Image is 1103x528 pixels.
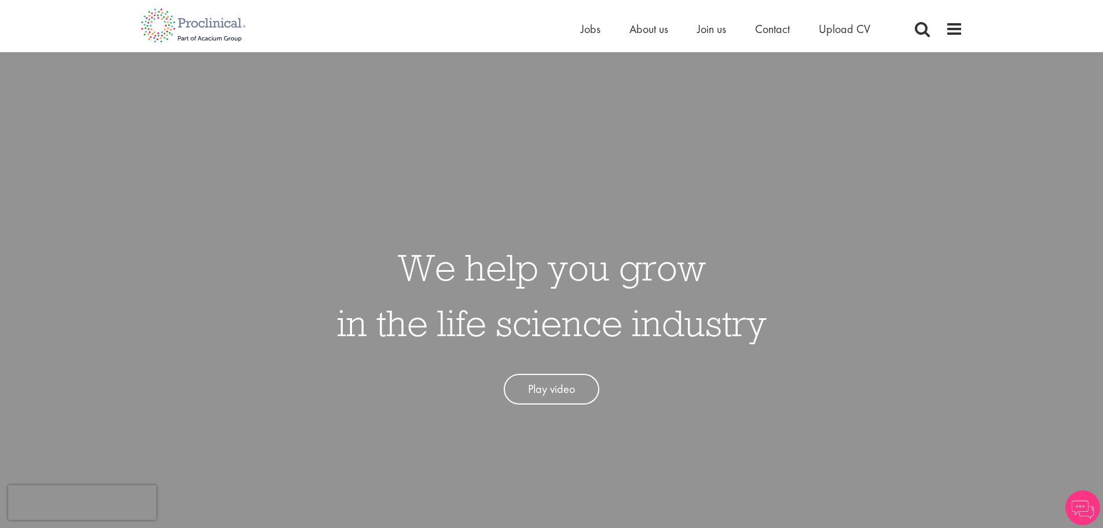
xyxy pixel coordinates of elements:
a: Jobs [581,21,600,37]
a: Play video [504,374,599,405]
h1: We help you grow in the life science industry [337,239,767,351]
a: Join us [697,21,726,37]
a: Contact [755,21,790,37]
img: Chatbot [1065,490,1100,525]
a: Upload CV [819,21,870,37]
a: About us [629,21,668,37]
